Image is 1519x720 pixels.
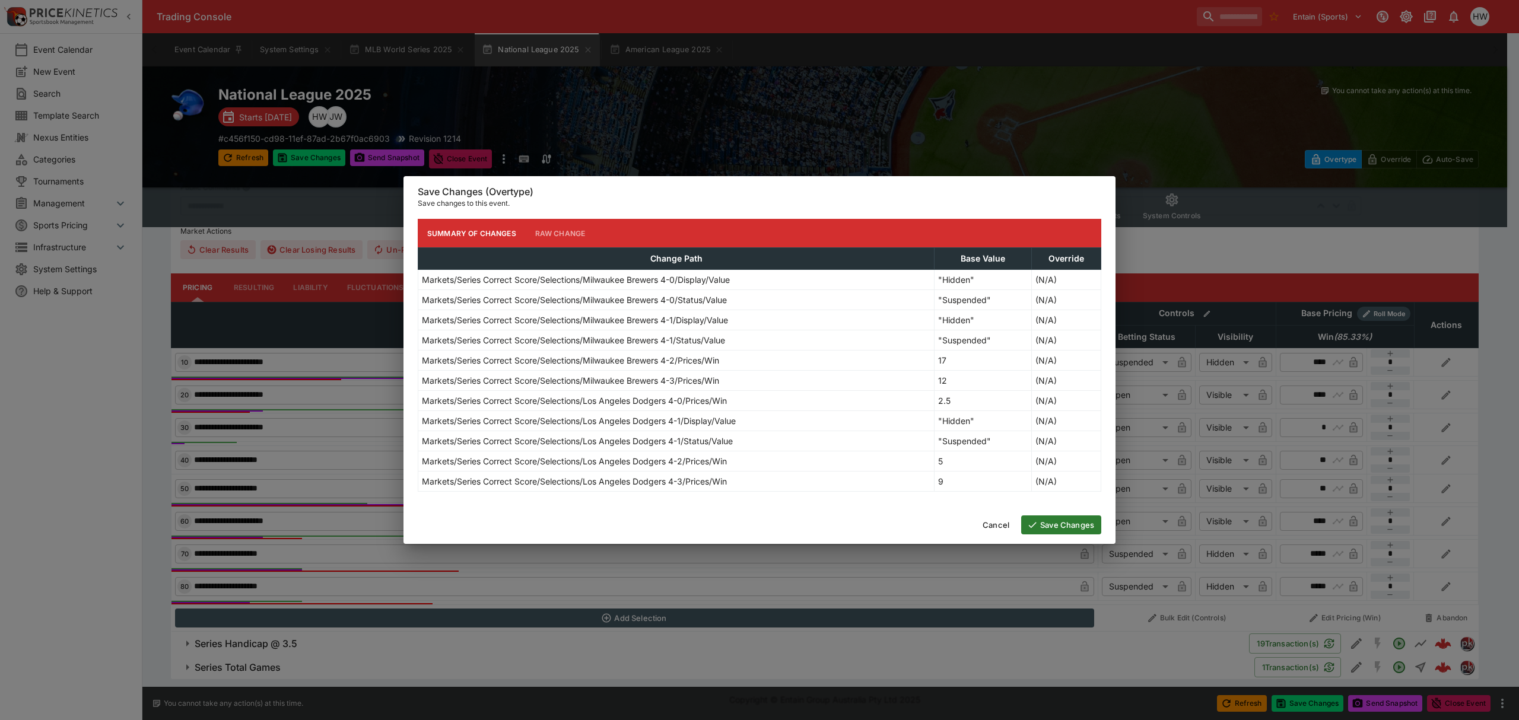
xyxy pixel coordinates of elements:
[935,411,1032,431] td: "Hidden"
[1031,391,1101,411] td: (N/A)
[422,354,719,367] p: Markets/Series Correct Score/Selections/Milwaukee Brewers 4-2/Prices/Win
[935,471,1032,492] td: 9
[935,290,1032,310] td: "Suspended"
[1031,270,1101,290] td: (N/A)
[422,394,727,407] p: Markets/Series Correct Score/Selections/Los Angeles Dodgers 4-0/Prices/Win
[422,435,733,447] p: Markets/Series Correct Score/Selections/Los Angeles Dodgers 4-1/Status/Value
[935,351,1032,371] td: 17
[935,391,1032,411] td: 2.5
[422,314,728,326] p: Markets/Series Correct Score/Selections/Milwaukee Brewers 4-1/Display/Value
[418,248,935,270] th: Change Path
[1031,290,1101,310] td: (N/A)
[1031,471,1101,492] td: (N/A)
[1031,411,1101,431] td: (N/A)
[1031,431,1101,451] td: (N/A)
[1031,451,1101,471] td: (N/A)
[422,273,730,286] p: Markets/Series Correct Score/Selections/Milwaukee Brewers 4-0/Display/Value
[418,219,526,247] button: Summary of Changes
[422,415,736,427] p: Markets/Series Correct Score/Selections/Los Angeles Dodgers 4-1/Display/Value
[418,197,1101,209] p: Save changes to this event.
[935,451,1032,471] td: 5
[526,219,595,247] button: Raw Change
[418,186,1101,198] h6: Save Changes (Overtype)
[935,248,1032,270] th: Base Value
[422,455,727,467] p: Markets/Series Correct Score/Selections/Los Angeles Dodgers 4-2/Prices/Win
[1031,371,1101,391] td: (N/A)
[422,294,727,306] p: Markets/Series Correct Score/Selections/Milwaukee Brewers 4-0/Status/Value
[1021,515,1101,534] button: Save Changes
[1031,310,1101,330] td: (N/A)
[935,270,1032,290] td: "Hidden"
[935,330,1032,351] td: "Suspended"
[975,515,1016,534] button: Cancel
[1031,330,1101,351] td: (N/A)
[935,310,1032,330] td: "Hidden"
[422,374,719,387] p: Markets/Series Correct Score/Selections/Milwaukee Brewers 4-3/Prices/Win
[1031,248,1101,270] th: Override
[935,371,1032,391] td: 12
[422,475,727,488] p: Markets/Series Correct Score/Selections/Los Angeles Dodgers 4-3/Prices/Win
[1031,351,1101,371] td: (N/A)
[422,334,725,346] p: Markets/Series Correct Score/Selections/Milwaukee Brewers 4-1/Status/Value
[935,431,1032,451] td: "Suspended"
